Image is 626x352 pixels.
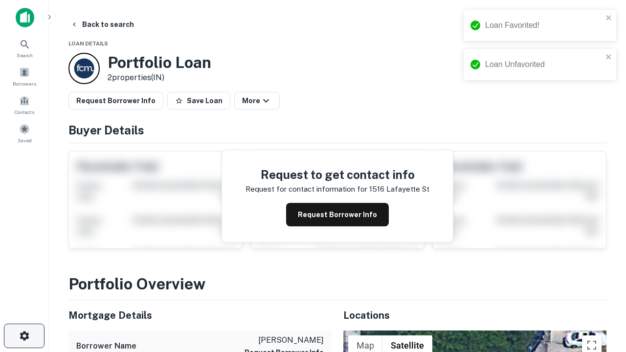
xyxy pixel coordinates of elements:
h4: Request to get contact info [246,166,429,183]
p: Request for contact information for [246,183,367,195]
button: Request Borrower Info [286,203,389,226]
h4: Buyer Details [68,121,606,139]
div: Loan Unfavorited [485,59,603,70]
button: More [234,92,280,110]
h6: Borrower Name [76,340,136,352]
a: Search [3,35,46,61]
a: Contacts [3,91,46,118]
button: Save Loan [167,92,230,110]
img: capitalize-icon.png [16,8,34,27]
span: Contacts [15,108,34,116]
p: 2 properties (IN) [108,72,211,84]
h3: Portfolio Overview [68,272,606,296]
a: Saved [3,120,46,146]
button: close [605,53,612,62]
span: Saved [18,136,32,144]
h5: Mortgage Details [68,308,332,323]
iframe: Chat Widget [577,274,626,321]
p: 1516 lafayette st [369,183,429,195]
a: Borrowers [3,63,46,89]
span: Search [17,51,33,59]
span: Borrowers [13,80,36,88]
p: [PERSON_NAME] [245,334,324,346]
h3: Portfolio Loan [108,53,211,72]
button: Back to search [67,16,138,33]
button: Request Borrower Info [68,92,163,110]
h5: Locations [343,308,606,323]
button: close [605,14,612,23]
span: Loan Details [68,41,108,46]
div: Loan Favorited! [485,20,603,31]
